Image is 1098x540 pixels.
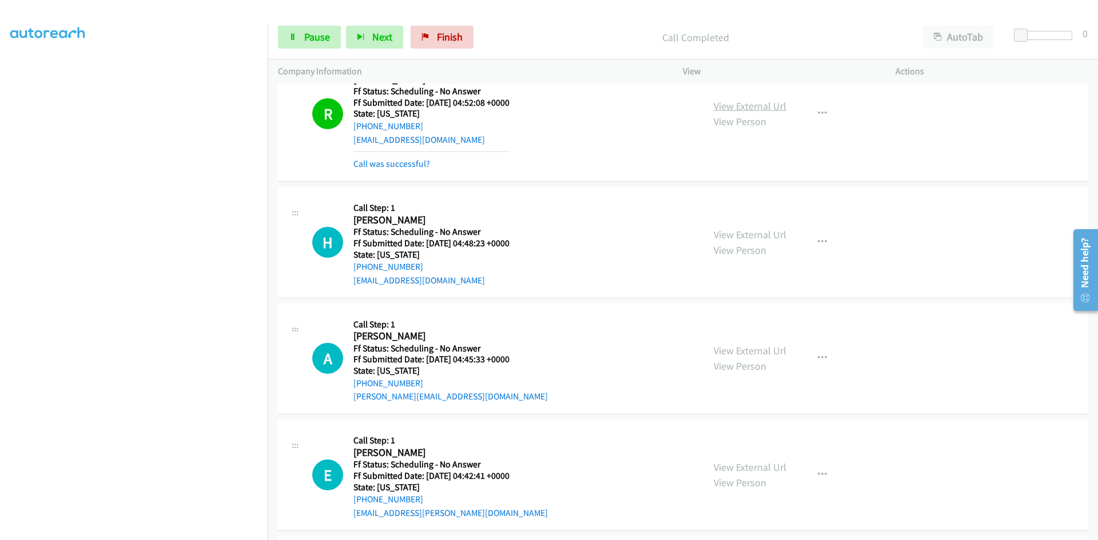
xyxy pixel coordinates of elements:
[714,228,786,241] a: View External Url
[312,227,343,258] h1: H
[304,30,330,43] span: Pause
[714,359,766,373] a: View Person
[683,65,875,78] p: View
[437,30,463,43] span: Finish
[312,459,343,490] h1: E
[278,65,662,78] p: Company Information
[353,108,510,119] h5: State: [US_STATE]
[278,26,341,49] a: Pause
[353,249,510,261] h5: State: [US_STATE]
[353,319,548,330] h5: Call Step: 1
[1065,225,1098,315] iframe: Resource Center
[353,275,485,286] a: [EMAIL_ADDRESS][DOMAIN_NAME]
[312,343,343,374] div: The call is yet to be attempted
[353,134,485,145] a: [EMAIL_ADDRESS][DOMAIN_NAME]
[923,26,994,49] button: AutoTab
[896,65,1088,78] p: Actions
[353,391,548,402] a: [PERSON_NAME][EMAIL_ADDRESS][DOMAIN_NAME]
[353,378,423,389] a: [PHONE_NUMBER]
[411,26,474,49] a: Finish
[353,365,548,377] h5: State: [US_STATE]
[353,507,548,518] a: [EMAIL_ADDRESS][PERSON_NAME][DOMAIN_NAME]
[714,243,766,257] a: View Person
[353,238,510,249] h5: Ff Submitted Date: [DATE] 04:48:23 +0000
[372,30,392,43] span: Next
[353,459,548,470] h5: Ff Status: Scheduling - No Answer
[312,343,343,374] h1: A
[353,494,423,505] a: [PHONE_NUMBER]
[353,470,548,482] h5: Ff Submitted Date: [DATE] 04:42:41 +0000
[353,86,510,97] h5: Ff Status: Scheduling - No Answer
[312,459,343,490] div: The call is yet to be attempted
[353,482,548,493] h5: State: [US_STATE]
[312,98,343,129] h1: R
[353,330,548,343] h2: [PERSON_NAME]
[353,97,510,109] h5: Ff Submitted Date: [DATE] 04:52:08 +0000
[353,435,548,446] h5: Call Step: 1
[714,461,786,474] a: View External Url
[353,446,548,459] h2: [PERSON_NAME]
[489,30,902,45] p: Call Completed
[353,354,548,365] h5: Ff Submitted Date: [DATE] 04:45:33 +0000
[714,99,786,113] a: View External Url
[353,121,423,131] a: [PHONE_NUMBER]
[353,226,510,238] h5: Ff Status: Scheduling - No Answer
[353,158,430,169] a: Call was successful?
[1083,26,1088,41] div: 0
[353,214,510,227] h2: [PERSON_NAME]
[714,476,766,489] a: View Person
[714,344,786,357] a: View External Url
[346,26,403,49] button: Next
[353,343,548,354] h5: Ff Status: Scheduling - No Answer
[353,202,510,214] h5: Call Step: 1
[714,115,766,128] a: View Person
[1020,31,1072,40] div: Delay between calls (in seconds)
[353,261,423,272] a: [PHONE_NUMBER]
